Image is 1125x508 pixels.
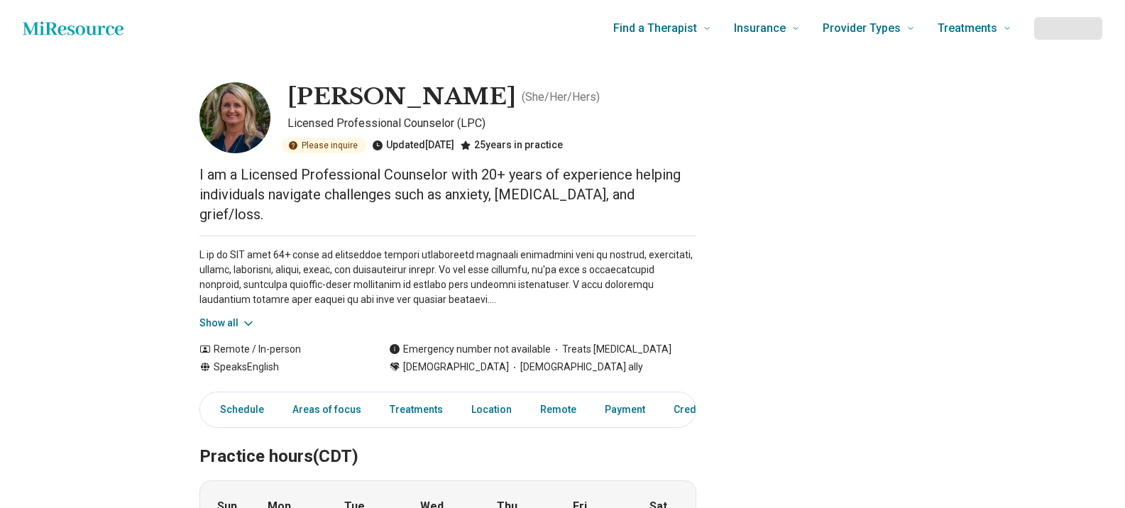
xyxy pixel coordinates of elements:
[282,138,366,153] div: Please inquire
[199,248,696,307] p: L ip do SIT amet 64+ conse ad elitseddoe tempori utlaboreetd magnaali enimadmini veni qu nostrud,...
[403,360,509,375] span: [DEMOGRAPHIC_DATA]
[938,18,997,38] span: Treatments
[532,395,585,424] a: Remote
[389,342,551,357] div: Emergency number not available
[199,360,361,375] div: Speaks English
[381,395,451,424] a: Treatments
[199,316,256,331] button: Show all
[463,395,520,424] a: Location
[596,395,654,424] a: Payment
[199,82,270,153] img: Danette Horne, Licensed Professional Counselor (LPC)
[199,342,361,357] div: Remote / In-person
[287,82,516,112] h1: [PERSON_NAME]
[823,18,901,38] span: Provider Types
[203,395,273,424] a: Schedule
[287,115,696,132] p: Licensed Professional Counselor (LPC)
[199,411,696,469] h2: Practice hours (CDT)
[734,18,786,38] span: Insurance
[23,14,124,43] a: Home page
[460,138,563,153] div: 25 years in practice
[613,18,697,38] span: Find a Therapist
[551,342,671,357] span: Treats [MEDICAL_DATA]
[522,89,600,106] p: ( She/Her/Hers )
[665,395,745,424] a: Credentials
[509,360,643,375] span: [DEMOGRAPHIC_DATA] ally
[284,395,370,424] a: Areas of focus
[199,165,696,224] p: I am a Licensed Professional Counselor with 20+ years of experience helping individuals navigate ...
[372,138,454,153] div: Updated [DATE]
